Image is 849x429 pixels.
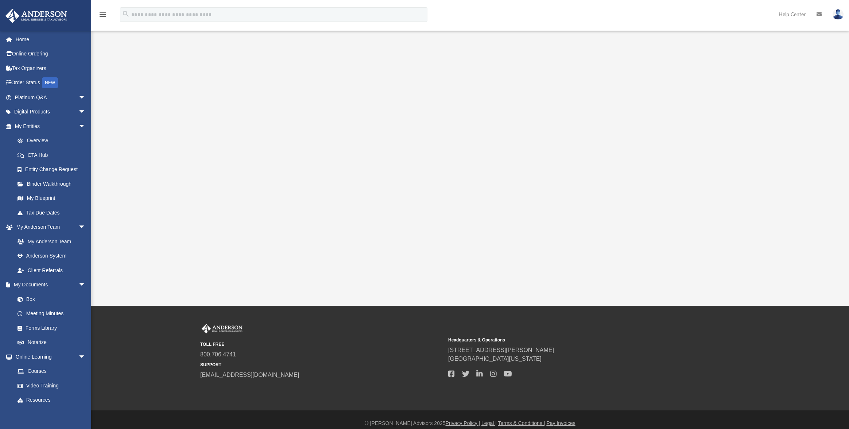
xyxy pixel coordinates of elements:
[42,77,58,88] div: NEW
[5,47,97,61] a: Online Ordering
[446,420,480,426] a: Privacy Policy |
[10,134,97,148] a: Overview
[78,119,93,134] span: arrow_drop_down
[10,205,97,220] a: Tax Due Dates
[10,263,93,278] a: Client Referrals
[122,10,130,18] i: search
[10,335,93,350] a: Notarize
[10,177,97,191] a: Binder Walkthrough
[78,105,93,120] span: arrow_drop_down
[448,337,691,343] small: Headquarters & Operations
[200,324,244,333] img: Anderson Advisors Platinum Portal
[78,349,93,364] span: arrow_drop_down
[10,162,97,177] a: Entity Change Request
[78,278,93,293] span: arrow_drop_down
[78,220,93,235] span: arrow_drop_down
[200,372,299,378] a: [EMAIL_ADDRESS][DOMAIN_NAME]
[5,220,93,235] a: My Anderson Teamarrow_drop_down
[546,420,575,426] a: Pay Invoices
[481,420,497,426] a: Legal |
[91,420,849,427] div: © [PERSON_NAME] Advisors 2025
[10,249,93,263] a: Anderson System
[78,90,93,105] span: arrow_drop_down
[10,364,93,379] a: Courses
[5,76,97,90] a: Order StatusNEW
[98,14,107,19] a: menu
[448,356,542,362] a: [GEOGRAPHIC_DATA][US_STATE]
[200,351,236,357] a: 800.706.4741
[98,10,107,19] i: menu
[10,191,93,206] a: My Blueprint
[200,341,443,348] small: TOLL FREE
[448,347,554,353] a: [STREET_ADDRESS][PERSON_NAME]
[10,292,89,306] a: Box
[10,234,89,249] a: My Anderson Team
[5,278,93,292] a: My Documentsarrow_drop_down
[10,378,89,393] a: Video Training
[3,9,69,23] img: Anderson Advisors Platinum Portal
[5,32,97,47] a: Home
[10,393,93,407] a: Resources
[498,420,545,426] a: Terms & Conditions |
[10,148,97,162] a: CTA Hub
[200,362,443,368] small: SUPPORT
[5,105,97,119] a: Digital Productsarrow_drop_down
[5,119,97,134] a: My Entitiesarrow_drop_down
[833,9,844,20] img: User Pic
[5,61,97,76] a: Tax Organizers
[5,90,97,105] a: Platinum Q&Aarrow_drop_down
[5,349,93,364] a: Online Learningarrow_drop_down
[10,321,89,335] a: Forms Library
[10,306,93,321] a: Meeting Minutes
